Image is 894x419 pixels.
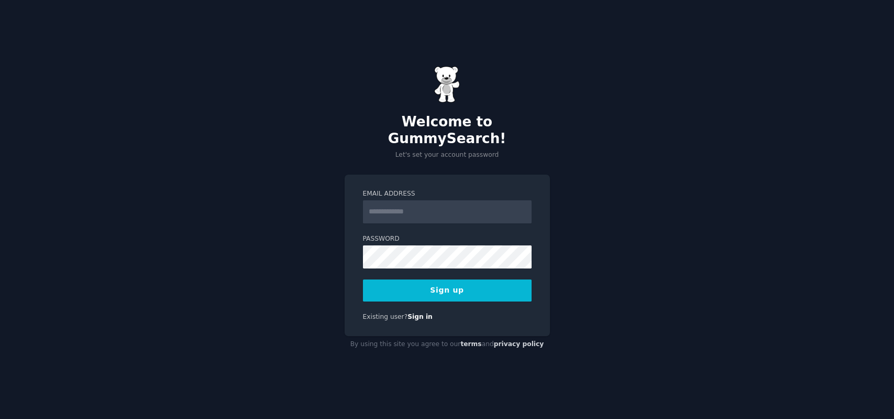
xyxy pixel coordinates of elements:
img: Gummy Bear [434,66,460,103]
a: Sign in [407,313,433,320]
label: Password [363,234,532,244]
a: terms [460,340,481,348]
button: Sign up [363,280,532,302]
a: privacy policy [494,340,544,348]
div: By using this site you agree to our and [345,336,550,353]
span: Existing user? [363,313,408,320]
label: Email Address [363,189,532,199]
p: Let's set your account password [345,151,550,160]
h2: Welcome to GummySearch! [345,114,550,147]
